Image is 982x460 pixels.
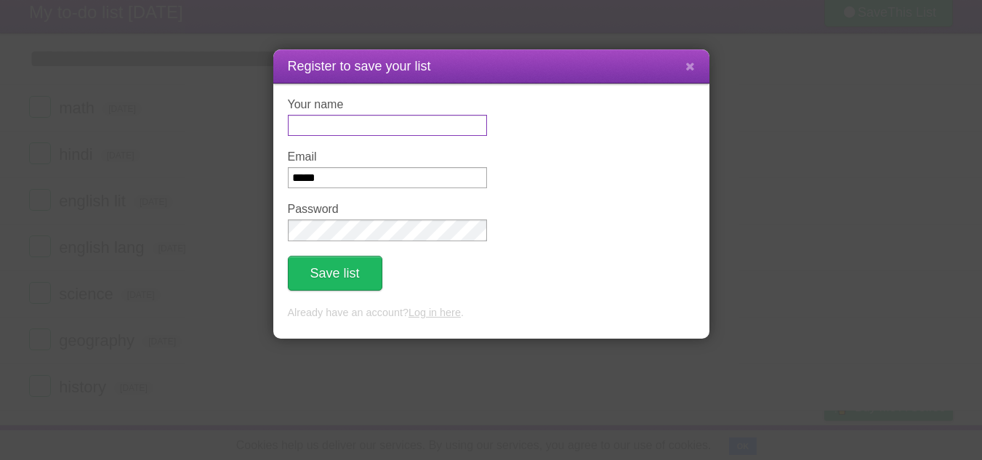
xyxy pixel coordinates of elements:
[288,203,487,216] label: Password
[409,307,461,318] a: Log in here
[288,256,382,291] button: Save list
[288,98,487,111] label: Your name
[288,57,695,76] h1: Register to save your list
[288,305,695,321] p: Already have an account? .
[288,150,487,164] label: Email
